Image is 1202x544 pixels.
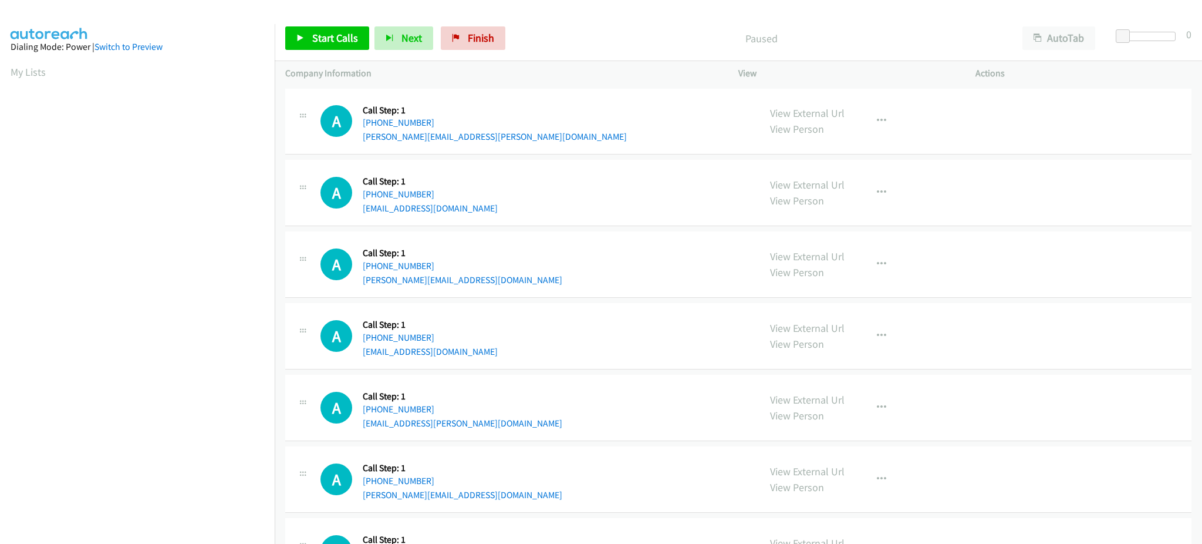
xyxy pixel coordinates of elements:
[363,475,434,486] a: [PHONE_NUMBER]
[320,320,352,352] h1: A
[320,105,352,137] div: The call is yet to be attempted
[770,122,824,136] a: View Person
[738,66,954,80] p: View
[363,332,434,343] a: [PHONE_NUMBER]
[770,393,845,407] a: View External Url
[401,31,422,45] span: Next
[374,26,433,50] button: Next
[468,31,494,45] span: Finish
[363,203,498,214] a: [EMAIL_ADDRESS][DOMAIN_NAME]
[320,177,352,209] div: The call is yet to be attempted
[1122,32,1176,41] div: Delay between calls (in seconds)
[770,337,824,351] a: View Person
[363,189,434,200] a: [PHONE_NUMBER]
[521,31,1001,46] p: Paused
[363,274,562,286] a: [PERSON_NAME][EMAIL_ADDRESS][DOMAIN_NAME]
[11,65,46,79] a: My Lists
[363,105,627,116] h5: Call Step: 1
[363,391,562,402] h5: Call Step: 1
[770,321,845,335] a: View External Url
[320,177,352,209] h1: A
[1022,26,1095,50] button: AutoTab
[975,66,1191,80] p: Actions
[770,481,824,494] a: View Person
[770,409,824,422] a: View Person
[363,346,498,357] a: [EMAIL_ADDRESS][DOMAIN_NAME]
[363,404,434,415] a: [PHONE_NUMBER]
[363,489,562,501] a: [PERSON_NAME][EMAIL_ADDRESS][DOMAIN_NAME]
[94,41,163,52] a: Switch to Preview
[312,31,358,45] span: Start Calls
[285,26,369,50] a: Start Calls
[770,178,845,192] a: View External Url
[285,66,717,80] p: Company Information
[363,462,562,474] h5: Call Step: 1
[770,465,845,478] a: View External Url
[363,117,434,128] a: [PHONE_NUMBER]
[363,418,562,429] a: [EMAIL_ADDRESS][PERSON_NAME][DOMAIN_NAME]
[363,247,562,259] h5: Call Step: 1
[1186,26,1191,42] div: 0
[320,392,352,424] h1: A
[320,249,352,280] h1: A
[320,464,352,495] div: The call is yet to be attempted
[770,250,845,263] a: View External Url
[11,40,264,54] div: Dialing Mode: Power |
[363,176,498,187] h5: Call Step: 1
[320,249,352,280] div: The call is yet to be attempted
[363,319,498,331] h5: Call Step: 1
[770,194,824,207] a: View Person
[770,266,824,279] a: View Person
[320,464,352,495] h1: A
[363,260,434,271] a: [PHONE_NUMBER]
[320,105,352,137] h1: A
[320,392,352,424] div: The call is yet to be attempted
[363,131,627,142] a: [PERSON_NAME][EMAIL_ADDRESS][PERSON_NAME][DOMAIN_NAME]
[320,320,352,352] div: The call is yet to be attempted
[441,26,505,50] a: Finish
[770,106,845,120] a: View External Url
